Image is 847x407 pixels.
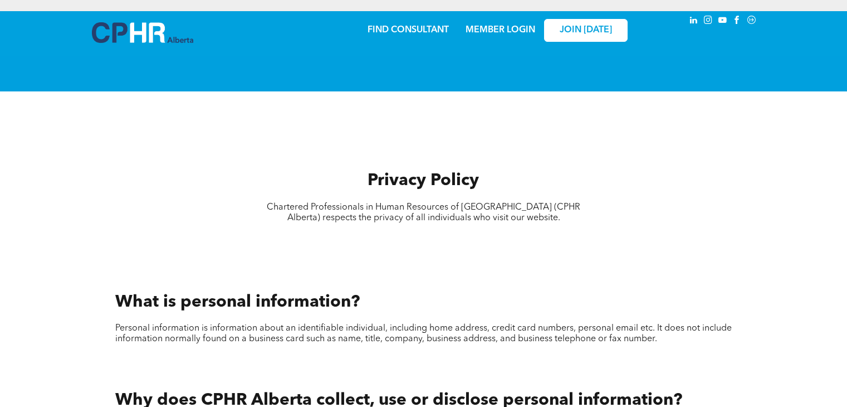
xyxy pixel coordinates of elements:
a: MEMBER LOGIN [466,26,535,35]
a: linkedin [688,14,700,29]
a: youtube [717,14,729,29]
span: Personal information is information about an identifiable individual, including home address, cre... [115,324,732,343]
a: instagram [702,14,714,29]
img: A blue and white logo for cp alberta [92,22,193,43]
a: JOIN [DATE] [544,19,628,42]
a: facebook [731,14,743,29]
a: Social network [746,14,758,29]
span: Privacy Policy [368,172,479,189]
span: JOIN [DATE] [560,25,612,36]
a: FIND CONSULTANT [368,26,449,35]
span: Chartered Professionals in Human Resources of [GEOGRAPHIC_DATA] (CPHR Alberta) respects the priva... [267,203,580,222]
span: What is personal information? [115,294,360,311]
